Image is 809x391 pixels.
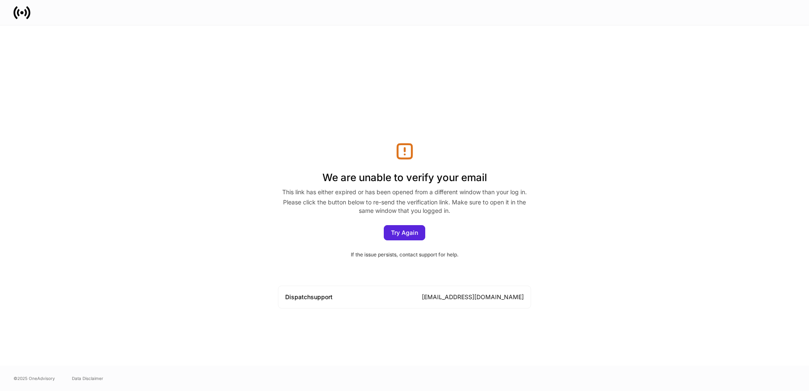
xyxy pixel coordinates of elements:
span: © 2025 OneAdvisory [14,375,55,382]
a: Data Disclaimer [72,375,103,382]
div: Dispatch support [285,293,333,301]
a: [EMAIL_ADDRESS][DOMAIN_NAME] [422,293,524,300]
div: Try Again [391,230,418,236]
div: If the issue persists, contact support for help. [278,251,531,259]
div: Please click the button below to re-send the verification link. Make sure to open it in the same ... [278,198,531,215]
div: This link has either expired or has been opened from a different window than your log in. [278,188,531,198]
h1: We are unable to verify your email [278,161,531,188]
button: Try Again [384,225,425,240]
